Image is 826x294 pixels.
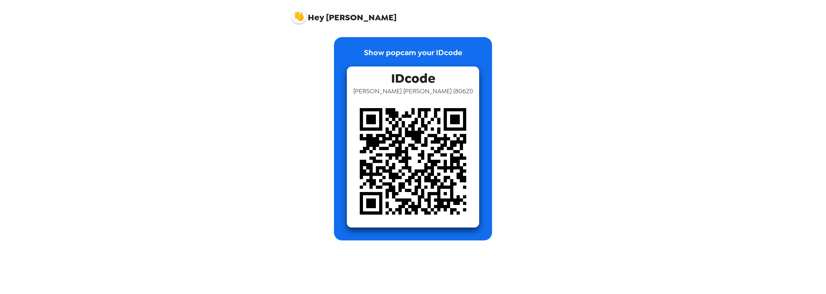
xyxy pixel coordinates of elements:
[364,47,462,66] p: Show popcam your IDcode
[308,12,324,23] span: Hey
[292,6,397,22] span: [PERSON_NAME]
[292,9,306,24] img: profile pic
[391,66,435,87] span: IDcode
[347,95,479,228] img: qr code
[353,87,473,95] span: [PERSON_NAME] [PERSON_NAME] ( 80621 )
